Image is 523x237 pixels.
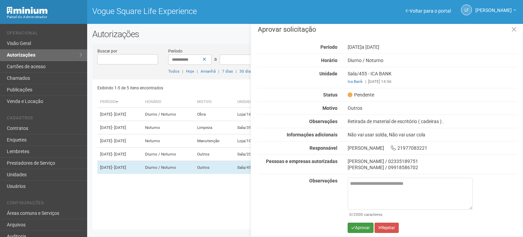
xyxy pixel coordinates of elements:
[310,145,337,151] strong: Responsável
[97,121,142,134] td: [DATE]
[194,108,235,121] td: Obra
[112,138,126,143] span: - [DATE]
[222,69,233,74] a: 7 dias
[194,121,235,134] td: Limpeza
[186,69,194,74] a: Hoje
[475,1,512,13] span: Letícia Florim
[7,201,82,208] li: Configurações
[343,44,523,50] div: [DATE]
[112,112,126,117] span: - [DATE]
[201,69,216,74] a: Amanhã
[348,158,518,164] div: [PERSON_NAME] / 02335189751
[235,148,266,161] td: Sala/201
[97,148,142,161] td: [DATE]
[343,145,523,151] div: [PERSON_NAME] 21977083221
[142,148,195,161] td: Diurno / Noturno
[375,223,399,233] button: Rejeitar
[97,83,303,93] div: Exibindo 1-5 de 5 itens encontrados
[348,92,374,98] span: Pendente
[194,97,235,108] th: Motivo
[142,134,195,148] td: Noturno
[320,44,337,50] strong: Período
[235,161,266,174] td: Sala/455
[461,4,472,15] a: LF
[343,57,523,63] div: Diurno / Noturno
[142,108,195,121] td: Diurno / Noturno
[235,97,266,108] th: Unidade
[406,8,451,14] a: Voltar para o portal
[362,44,379,50] span: a [DATE]
[321,58,337,63] strong: Horário
[92,7,300,16] h1: Vogue Square Life Experience
[7,7,48,14] img: Minium
[7,31,82,38] li: Operacional
[323,92,337,98] strong: Status
[475,9,516,14] a: [PERSON_NAME]
[343,105,523,111] div: Outros
[7,14,82,20] div: Painel do Administrador
[258,26,518,33] h3: Aprovar solicitação
[348,223,374,233] button: Aprovar
[197,69,198,74] span: |
[349,212,352,217] span: 0
[92,29,518,39] h2: Autorizações
[287,132,337,137] strong: Informações adicionais
[235,121,266,134] td: Sala/359
[194,148,235,161] td: Outros
[142,97,195,108] th: Horário
[142,161,195,174] td: Diurno / Noturno
[343,132,523,138] div: Não vai usar solda, Não vai usar cola
[343,118,523,124] div: Retirada de material de escritório ( cadeiras ) .
[348,164,518,171] div: [PERSON_NAME] / 09918586702
[235,134,266,148] td: Loja/108
[319,71,337,76] strong: Unidade
[214,56,217,62] span: a
[112,125,126,130] span: - [DATE]
[182,69,183,74] span: |
[365,79,366,84] span: |
[218,69,219,74] span: |
[239,69,253,74] a: 30 dias
[348,79,363,84] a: Ica Bank
[236,69,237,74] span: |
[235,108,266,121] td: Loja/160
[142,121,195,134] td: Noturno
[97,97,142,108] th: Período
[194,134,235,148] td: Manutenção
[97,161,142,174] td: [DATE]
[97,48,117,54] label: Buscar por
[7,116,82,123] li: Cadastros
[322,105,337,111] strong: Motivo
[348,78,518,85] div: [DATE] 14:56
[507,23,521,37] a: Fechar
[309,178,337,183] strong: Observações
[309,119,337,124] strong: Observações
[266,159,337,164] strong: Pessoas e empresas autorizadas
[97,108,142,121] td: [DATE]
[194,161,235,174] td: Outros
[112,152,126,157] span: - [DATE]
[349,211,471,218] div: /2000 caracteres
[97,134,142,148] td: [DATE]
[343,71,523,85] div: Sala/455 - ICA BANK
[168,69,179,74] a: Todos
[168,48,183,54] label: Período
[112,165,126,170] span: - [DATE]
